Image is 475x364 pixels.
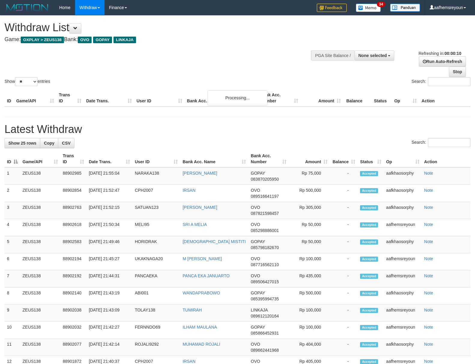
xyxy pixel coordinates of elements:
td: [DATE] 21:52:47 [86,185,132,202]
a: Note [424,171,433,176]
td: ROJALI9292 [132,339,180,356]
label: Search: [412,77,470,86]
label: Search: [412,138,470,147]
td: 7 [5,270,20,287]
span: Show 25 rows [8,141,36,146]
td: FERNNDO69 [132,322,180,339]
th: Action [422,150,470,167]
td: Rp 75,000 [289,167,330,185]
a: [PERSON_NAME] [183,205,217,210]
th: Amount: activate to sort column ascending [289,150,330,167]
td: aafkhaosorphy [384,339,422,356]
td: Rp 435,000 [289,270,330,287]
span: Copy 089516641197 to clipboard [251,194,279,199]
span: GOPAY [251,290,265,295]
a: Note [424,273,433,278]
span: Copy 083870205950 to clipboard [251,177,279,182]
a: Note [424,239,433,244]
a: ILHAM MAULANA [183,325,217,329]
img: Button%20Memo.svg [356,4,381,12]
td: [DATE] 21:43:09 [86,305,132,322]
span: Accepted [360,171,378,176]
td: 88902618 [60,219,86,236]
th: Action [419,89,470,107]
th: Bank Acc. Number [258,89,301,107]
span: OVO [251,342,260,347]
td: PANCAEKA [132,270,180,287]
td: Rp 305,000 [289,202,330,219]
td: ZEUS138 [20,219,60,236]
td: - [330,219,358,236]
span: GOPAY [251,171,265,176]
td: aafhemsreyoun [384,305,422,322]
a: Note [424,342,433,347]
span: OVO [251,256,260,261]
td: MELI95 [132,219,180,236]
span: Copy 085798182670 to clipboard [251,245,279,250]
td: CPH2007 [132,185,180,202]
td: 2 [5,185,20,202]
th: User ID [134,89,185,107]
a: Note [424,325,433,329]
th: Trans ID: activate to sort column ascending [60,150,86,167]
td: Rp 404,000 [289,339,330,356]
td: - [330,270,358,287]
td: [DATE] 21:49:46 [86,236,132,253]
span: Copy 089662441968 to clipboard [251,348,279,353]
img: Feedback.jpg [317,4,347,12]
td: ZEUS138 [20,287,60,305]
td: 88902140 [60,287,86,305]
td: TOLAY138 [132,305,180,322]
span: OVO [78,37,92,43]
label: Show entries [5,77,50,86]
td: 88902763 [60,202,86,219]
td: aafkhaosorphy [384,236,422,253]
th: Date Trans. [84,89,134,107]
td: 88902077 [60,339,86,356]
select: Showentries [15,77,38,86]
span: OXPLAY > ZEUS138 [21,37,64,43]
th: Game/API [14,89,56,107]
a: Note [424,222,433,227]
td: [DATE] 21:45:27 [86,253,132,270]
th: Bank Acc. Number: activate to sort column ascending [248,150,289,167]
td: 88902854 [60,185,86,202]
td: Rp 100,000 [289,305,330,322]
a: Note [424,359,433,364]
a: Note [424,205,433,210]
th: Trans ID [56,89,84,107]
div: PGA Site Balance / [311,50,354,61]
span: Accepted [360,308,378,313]
span: Accepted [360,274,378,279]
span: Refreshing in: [419,51,461,56]
th: Date Trans.: activate to sort column ascending [86,150,132,167]
td: - [330,322,358,339]
th: User ID: activate to sort column ascending [132,150,180,167]
td: - [330,185,358,202]
td: ZEUS138 [20,270,60,287]
td: aafkhaosorphy [384,167,422,185]
td: UKAKNAGA20 [132,253,180,270]
a: [DEMOGRAPHIC_DATA] MISTITI [183,239,246,244]
span: OVO [251,359,260,364]
td: aafkhaosorphy [384,202,422,219]
td: 8 [5,287,20,305]
span: GOPAY [251,325,265,329]
span: Accepted [360,325,378,330]
td: Rp 100,000 [289,253,330,270]
span: Copy 087716562110 to clipboard [251,262,279,267]
a: [PERSON_NAME] [183,171,217,176]
td: ZEUS138 [20,305,60,322]
td: 88902032 [60,322,86,339]
input: Search: [428,138,470,147]
a: TUMIRAH [183,308,202,312]
td: Rp 50,000 [289,236,330,253]
td: aafhemsreyoun [384,322,422,339]
td: 9 [5,305,20,322]
span: OVO [251,188,260,193]
td: 88902985 [60,167,86,185]
td: 88902192 [60,270,86,287]
td: [DATE] 21:42:27 [86,322,132,339]
span: Accepted [360,257,378,262]
span: Copy 089612120164 to clipboard [251,314,279,318]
